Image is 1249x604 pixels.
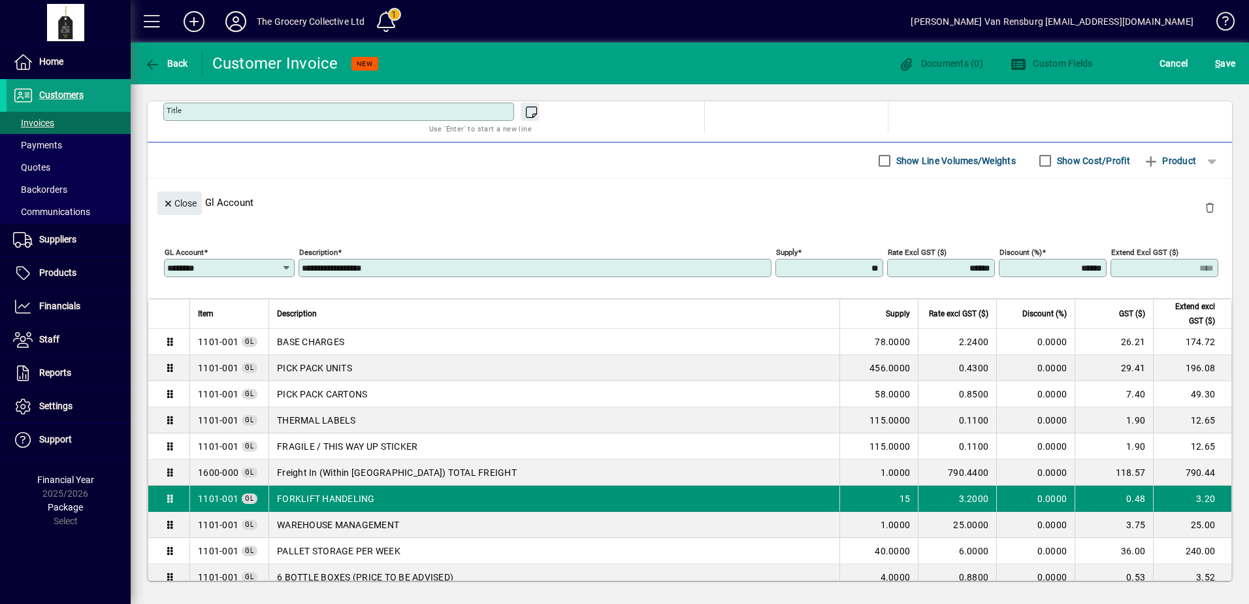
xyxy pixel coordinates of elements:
[39,267,76,278] span: Products
[996,381,1075,407] td: 0.0000
[198,307,214,321] span: Item
[144,58,188,69] span: Back
[996,460,1075,486] td: 0.0000
[198,492,238,505] span: Warehousing
[7,46,131,78] a: Home
[245,469,254,476] span: GL
[39,90,84,100] span: Customers
[7,290,131,323] a: Financials
[1075,512,1153,538] td: 3.75
[7,357,131,390] a: Reports
[1153,329,1231,355] td: 174.72
[1161,299,1215,328] span: Extend excl GST ($)
[245,495,254,502] span: GL
[131,52,203,75] app-page-header-button: Back
[894,154,1016,167] label: Show Line Volumes/Weights
[277,307,317,321] span: Description
[996,538,1075,564] td: 0.0000
[37,475,94,485] span: Financial Year
[429,121,532,136] mat-hint: Use 'Enter' to start a new line
[1215,53,1235,74] span: ave
[895,52,986,75] button: Documents (0)
[163,193,197,214] span: Close
[277,440,417,453] span: FRAGILE / THIS WAY UP STICKER
[881,571,911,584] span: 4.0000
[299,248,338,257] mat-label: Description
[141,52,191,75] button: Back
[198,414,238,427] span: Warehousing
[7,424,131,456] a: Support
[926,440,988,453] div: 0.1100
[996,407,1075,433] td: 0.0000
[926,388,988,401] div: 0.8500
[245,338,254,345] span: GL
[996,329,1075,355] td: 0.0000
[277,571,453,584] span: 6 BOTTLE BOXES (PRICE TO BE ADVISED)
[926,545,988,558] div: 6.0000
[869,440,910,453] span: 115.0000
[898,58,983,69] span: Documents (0)
[996,433,1075,460] td: 0.0000
[198,518,238,531] span: Warehousing
[39,367,71,378] span: Reports
[245,364,254,371] span: GL
[996,564,1075,590] td: 0.0000
[198,361,238,375] span: Warehousing
[245,443,254,450] span: GL
[173,10,215,33] button: Add
[1143,150,1196,171] span: Product
[1215,58,1220,69] span: S
[1153,407,1231,433] td: 12.65
[277,388,367,401] span: PICK PACK CARTONS
[13,162,50,173] span: Quotes
[1075,538,1153,564] td: 36.00
[245,390,254,397] span: GL
[148,178,1232,226] div: Gl Account
[198,466,238,479] span: Freight In (Within NZ)
[1153,512,1231,538] td: 25.00
[245,521,254,528] span: GL
[1075,381,1153,407] td: 7.40
[7,156,131,178] a: Quotes
[39,434,72,445] span: Support
[257,11,365,32] div: The Grocery Collective Ltd
[1007,52,1096,75] button: Custom Fields
[198,440,238,453] span: Warehousing
[1075,407,1153,433] td: 1.90
[7,134,131,156] a: Payments
[39,234,76,244] span: Suppliers
[1075,329,1153,355] td: 26.21
[881,518,911,531] span: 1.0000
[1075,486,1153,512] td: 0.48
[1153,355,1231,381] td: 196.08
[1194,201,1225,213] app-page-header-button: Delete
[1160,53,1188,74] span: Cancel
[277,361,352,375] span: PICK PACK UNITS
[888,248,947,257] mat-label: Rate excl GST ($)
[277,414,356,427] span: THERMAL LABELS
[157,192,202,215] button: Close
[1153,486,1231,512] td: 3.20
[875,335,910,348] span: 78.0000
[776,248,798,257] mat-label: Supply
[39,301,80,311] span: Financials
[875,545,910,558] span: 40.0000
[1111,248,1178,257] mat-label: Extend excl GST ($)
[886,307,910,321] span: Supply
[7,390,131,423] a: Settings
[39,334,59,344] span: Staff
[1153,381,1231,407] td: 49.30
[7,257,131,290] a: Products
[198,571,238,584] span: Warehousing
[1207,3,1233,45] a: Knowledge Base
[1153,538,1231,564] td: 240.00
[198,545,238,558] span: Warehousing
[926,571,988,584] div: 0.8800
[198,335,238,348] span: Warehousing
[277,518,399,531] span: WAREHOUSE MANAGEMENT
[357,59,373,68] span: NEW
[1212,52,1239,75] button: Save
[245,573,254,580] span: GL
[212,53,338,74] div: Customer Invoice
[911,11,1193,32] div: [PERSON_NAME] Van Rensburg [EMAIL_ADDRESS][DOMAIN_NAME]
